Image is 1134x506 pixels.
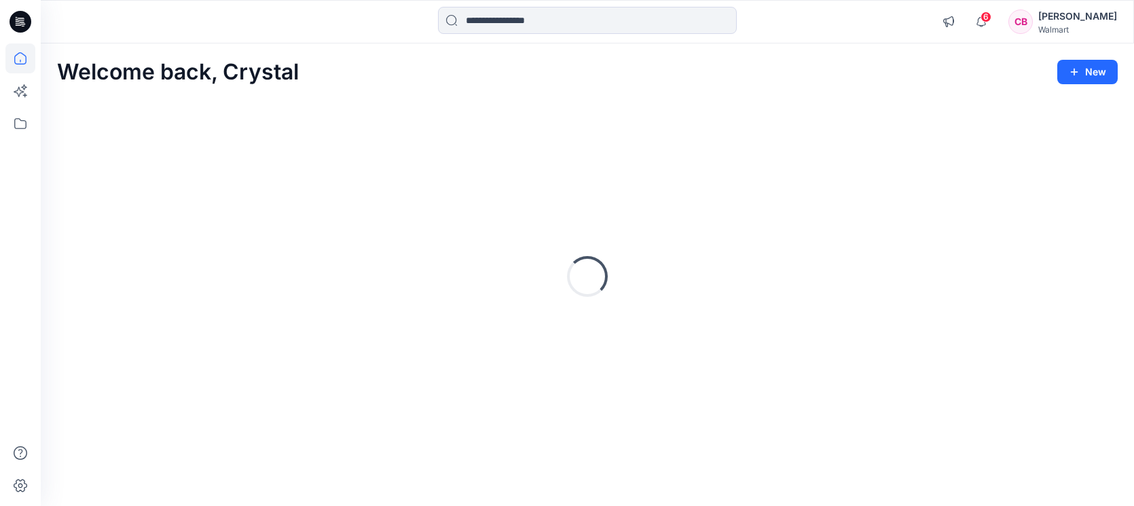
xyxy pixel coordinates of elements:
[1038,8,1117,24] div: [PERSON_NAME]
[57,60,299,85] h2: Welcome back, Crystal
[1038,24,1117,35] div: Walmart
[1057,60,1118,84] button: New
[1008,10,1033,34] div: CB
[981,12,991,22] span: 6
